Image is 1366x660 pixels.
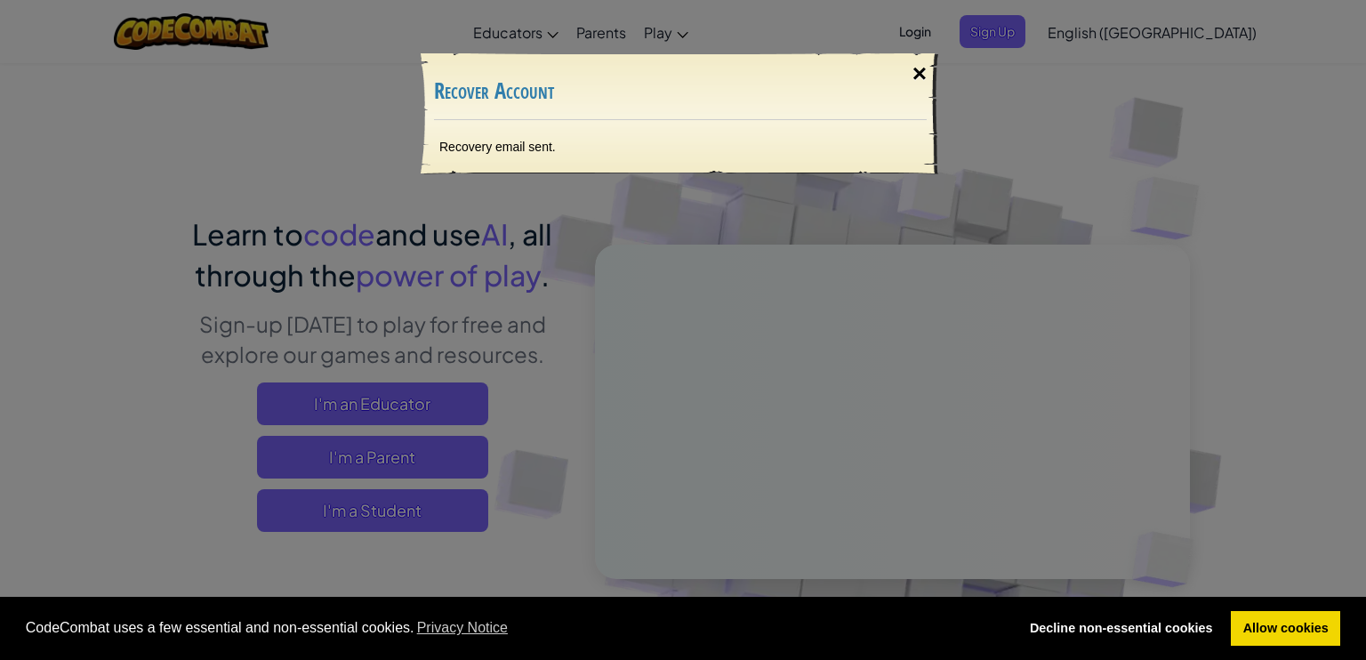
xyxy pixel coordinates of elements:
[1231,611,1340,647] a: allow cookies
[1017,611,1225,647] a: deny cookies
[899,48,940,100] div: ×
[26,615,1004,641] span: CodeCombat uses a few essential and non-essential cookies.
[422,120,939,173] div: Recovery email sent.
[434,79,927,103] h3: Recover Account
[414,615,511,641] a: learn more about cookies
